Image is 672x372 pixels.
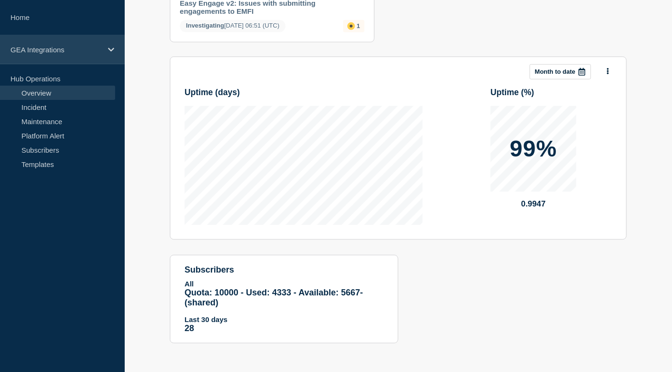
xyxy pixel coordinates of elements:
p: 99% [510,137,557,160]
p: Month to date [535,68,575,75]
p: 0.9947 [491,199,576,209]
p: All [185,280,384,288]
h3: Uptime ( days ) [185,88,423,98]
span: [DATE] 06:51 (UTC) [180,20,286,32]
p: 1 [357,22,360,29]
h3: Uptime ( % ) [491,88,612,98]
p: GEA Integrations [10,46,102,54]
span: Investigating [186,22,224,29]
button: Month to date [530,64,591,79]
span: Quota: 10000 - Used: 4333 - Available: 5667 - (shared) [185,288,363,307]
h4: subscribers [185,265,384,275]
p: Last 30 days [185,315,384,323]
p: 28 [185,323,384,333]
div: affected [347,22,355,30]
